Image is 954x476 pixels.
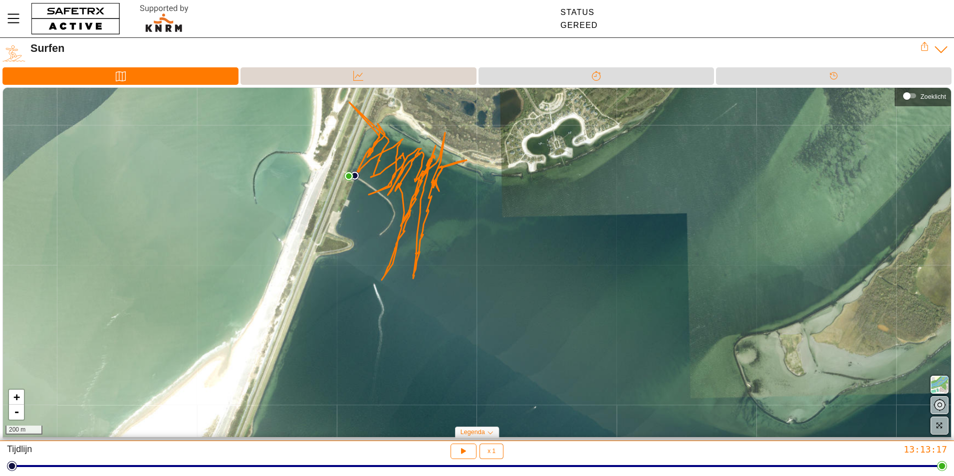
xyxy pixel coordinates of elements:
[487,448,495,454] span: x 1
[350,171,359,180] img: PathStart.svg
[560,21,598,30] div: Gereed
[128,2,200,35] img: RescueLogo.svg
[560,8,598,17] div: Status
[9,405,24,420] a: Zoom out
[240,67,476,85] div: Data
[461,429,485,436] span: Legenda
[479,444,503,459] button: x 1
[900,88,946,103] div: Zoeklicht
[716,67,952,85] div: Tijdlijn
[637,444,947,455] div: 13:13:17
[5,426,42,435] div: 200 m
[2,67,238,85] div: Kaart
[921,93,946,100] div: Zoeklicht
[478,67,714,85] div: Splitsen
[30,42,920,55] div: Surfen
[9,390,24,405] a: Zoom in
[2,42,25,65] img: SURFING.svg
[7,444,317,459] div: Tijdlijn
[344,172,353,181] img: PathEnd.svg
